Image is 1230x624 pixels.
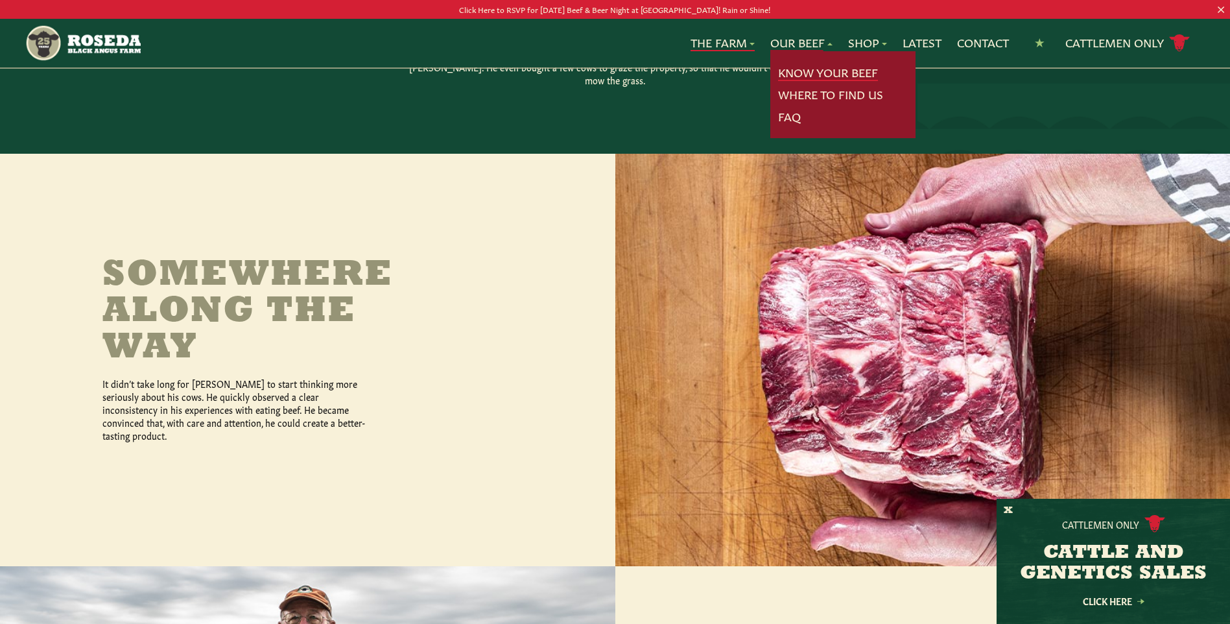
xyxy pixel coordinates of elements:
a: Click Here [1055,597,1172,605]
h3: CATTLE AND GENETICS SALES [1013,543,1214,584]
nav: Main Navigation [25,19,1205,67]
a: Latest [903,34,941,51]
p: Cattlemen Only [1062,518,1139,531]
p: It didn’t take long for [PERSON_NAME] to start thinking more seriously about his cows. He quickly... [102,377,375,442]
a: Know Your Beef [778,64,878,81]
img: cattle-icon.svg [1144,515,1165,533]
button: X [1004,504,1013,518]
a: FAQ [778,108,801,125]
img: https://roseda.com/wp-content/uploads/2021/05/roseda-25-header.png [25,24,141,62]
a: Our Beef [770,34,833,51]
a: The Farm [691,34,755,51]
a: Shop [848,34,887,51]
a: Contact [957,34,1009,51]
a: Cattlemen Only [1065,32,1190,54]
h2: Somewhere Along the Way [102,258,427,366]
a: Where To Find Us [778,86,883,103]
p: Click Here to RSVP for [DATE] Beef & Beer Night at [GEOGRAPHIC_DATA]! Rain or Shine! [62,3,1168,16]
